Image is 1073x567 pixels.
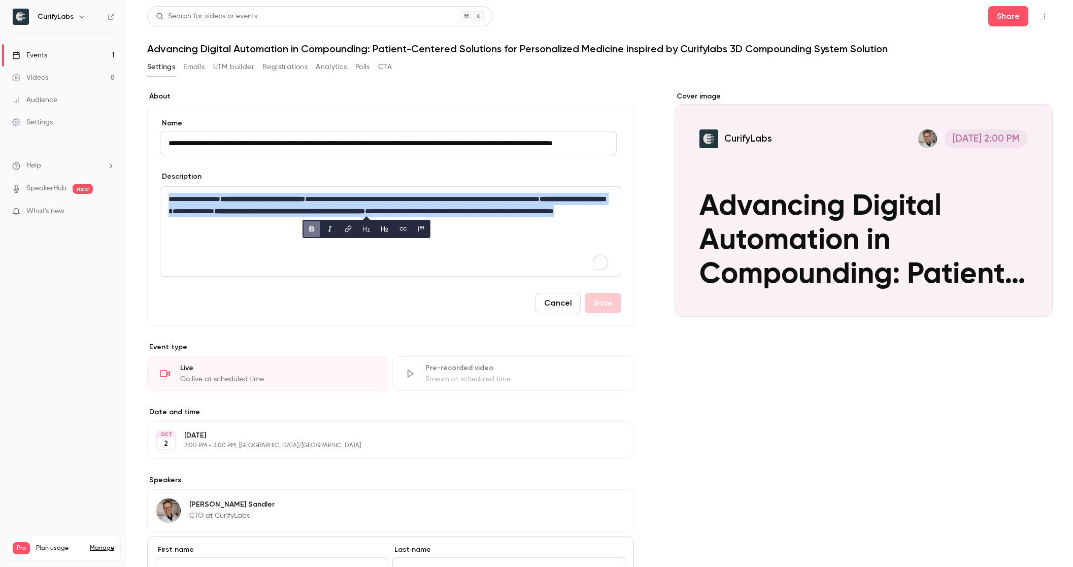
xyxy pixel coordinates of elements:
[147,489,634,532] div: Niklas Sandler[PERSON_NAME] SandlerCTO at CurifyLabs
[156,545,388,555] label: First name
[147,475,634,485] label: Speakers
[26,183,66,194] a: SpeakerHub
[189,511,275,521] p: CTO at CurifyLabs
[378,59,392,75] button: CTA
[184,430,580,441] p: [DATE]
[213,59,254,75] button: UTM builder
[12,95,57,105] div: Audience
[13,542,30,554] span: Pro
[392,356,633,391] div: Pre-recorded videoStream at scheduled time
[183,59,205,75] button: Emails
[12,50,47,60] div: Events
[13,9,29,25] img: CurifyLabs
[392,545,625,555] label: Last name
[340,221,356,237] button: link
[160,172,202,182] label: Description
[304,221,320,237] button: bold
[73,184,93,194] span: new
[160,187,621,276] div: To enrich screen reader interactions, please activate Accessibility in Grammarly extension settings
[157,431,175,438] div: OCT
[184,442,580,450] p: 2:00 PM - 3:00 PM, [GEOGRAPHIC_DATA]/[GEOGRAPHIC_DATA]
[675,91,1053,317] section: Cover image
[147,43,1053,55] h1: Advancing Digital Automation in Compounding: Patient-Centered Solutions for Personalized Medicine...
[425,374,621,384] div: Stream at scheduled time
[26,206,64,217] span: What's new
[147,342,634,352] p: Event type
[164,439,168,449] p: 2
[535,293,581,313] button: Cancel
[355,59,370,75] button: Polls
[180,374,376,384] div: Go live at scheduled time
[180,363,376,373] div: Live
[988,6,1028,26] button: Share
[160,118,621,128] label: Name
[147,407,634,417] label: Date and time
[316,59,347,75] button: Analytics
[262,59,308,75] button: Registrations
[147,91,634,102] label: About
[147,59,175,75] button: Settings
[26,160,41,171] span: Help
[189,499,275,510] p: [PERSON_NAME] Sandler
[103,207,115,216] iframe: Noticeable Trigger
[36,544,84,552] span: Plan usage
[147,356,388,391] div: LiveGo live at scheduled time
[12,117,53,127] div: Settings
[90,544,114,552] a: Manage
[425,363,621,373] div: Pre-recorded video
[12,160,115,171] li: help-dropdown-opener
[675,91,1053,102] label: Cover image
[12,73,48,83] div: Videos
[322,221,338,237] button: italic
[156,11,257,22] div: Search for videos or events
[156,498,181,523] img: Niklas Sandler
[38,12,74,22] h6: CurifyLabs
[160,187,621,276] div: editor
[160,186,621,277] section: description
[413,221,429,237] button: blockquote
